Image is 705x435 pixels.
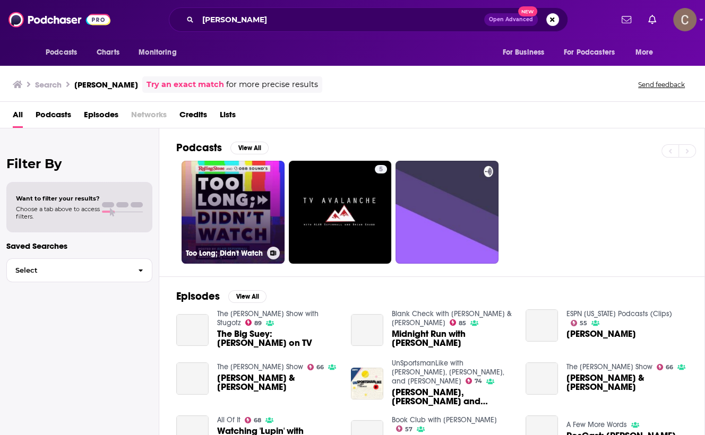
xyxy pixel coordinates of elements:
[375,165,387,173] a: 5
[564,45,615,60] span: For Podcasters
[351,314,383,346] a: Midnight Run with Alan Sepinwall
[566,329,636,338] a: Alan Sepinwall
[392,309,512,327] a: Blank Check with Griffin & David
[176,290,220,303] h2: Episodes
[526,362,558,395] a: Sheil Kapdia & Alan Sepinwall
[673,8,697,31] span: Logged in as clay.bolton
[6,241,152,251] p: Saved Searches
[489,17,533,22] span: Open Advanced
[644,11,660,29] a: Show notifications dropdown
[6,156,152,171] h2: Filter By
[97,45,119,60] span: Charts
[217,415,240,424] a: All Of It
[526,309,558,342] a: Alan Sepinwall
[245,319,262,326] a: 89
[450,319,467,326] a: 85
[617,11,635,29] a: Show notifications dropdown
[628,42,667,63] button: open menu
[673,8,697,31] img: User Profile
[217,309,319,327] a: The Dan Le Batard Show with Stugotz
[176,141,222,154] h2: Podcasts
[8,10,110,30] img: Podchaser - Follow, Share and Rate Podcasts
[254,418,261,423] span: 68
[230,142,269,154] button: View All
[459,321,466,326] span: 85
[666,365,673,370] span: 66
[566,373,687,391] span: [PERSON_NAME] & [PERSON_NAME]
[84,106,118,128] a: Episodes
[169,7,568,32] div: Search podcasts, credits, & more...
[484,13,538,26] button: Open AdvancedNew
[673,8,697,31] button: Show profile menu
[182,161,285,264] a: Too Long; Didn't Watch
[571,320,588,326] a: 55
[316,365,324,370] span: 66
[392,329,513,347] a: Midnight Run with Alan Sepinwall
[147,79,224,91] a: Try an exact match
[379,164,383,175] span: 5
[254,321,262,326] span: 89
[657,364,674,370] a: 66
[566,420,627,429] a: A Few More Words
[351,368,383,400] img: Kevin Hart, Alan Sepinwall and Matt Zoller Seitz
[217,373,338,391] a: Doug Kyed & Alan Sepinwall
[13,106,23,128] a: All
[131,42,190,63] button: open menu
[46,45,77,60] span: Podcasts
[518,6,537,16] span: New
[392,388,513,406] span: [PERSON_NAME], [PERSON_NAME] and [PERSON_NAME]
[392,415,497,424] a: Book Club with Michael Smerconish
[307,364,324,370] a: 66
[392,329,513,347] span: Midnight Run with [PERSON_NAME]
[131,106,167,128] span: Networks
[176,290,266,303] a: EpisodesView All
[7,267,130,274] span: Select
[16,205,100,220] span: Choose a tab above to access filters.
[38,42,91,63] button: open menu
[289,161,392,264] a: 5
[228,290,266,303] button: View All
[392,388,513,406] a: Kevin Hart, Alan Sepinwall and Matt Zoller Seitz
[176,314,209,346] a: The Big Suey: Alan Sepinwall on TV
[475,379,482,384] span: 74
[466,378,483,384] a: 74
[176,141,269,154] a: PodcastsView All
[6,258,152,282] button: Select
[495,42,557,63] button: open menu
[139,45,176,60] span: Monitoring
[74,80,138,90] h3: [PERSON_NAME]
[405,427,412,432] span: 57
[36,106,71,128] a: Podcasts
[566,309,672,318] a: ESPN New York Podcasts (Clips)
[392,359,504,386] a: UnSportsmanLike with Evan, Canty, and Michelle
[396,425,413,432] a: 57
[557,42,630,63] button: open menu
[566,329,636,338] span: [PERSON_NAME]
[226,79,318,91] span: for more precise results
[580,321,587,326] span: 55
[217,329,338,347] a: The Big Suey: Alan Sepinwall on TV
[217,362,303,371] a: The Bill Barnwell Show
[16,195,100,202] span: Want to filter your results?
[90,42,126,63] a: Charts
[635,80,688,89] button: Send feedback
[198,11,484,28] input: Search podcasts, credits, & more...
[35,80,62,90] h3: Search
[217,373,338,391] span: [PERSON_NAME] & [PERSON_NAME]
[502,45,544,60] span: For Business
[245,417,262,423] a: 68
[186,249,263,258] h3: Too Long; Didn't Watch
[217,329,338,347] span: The Big Suey: [PERSON_NAME] on TV
[635,45,654,60] span: More
[566,373,687,391] a: Sheil Kapdia & Alan Sepinwall
[176,362,209,395] a: Doug Kyed & Alan Sepinwall
[220,106,236,128] a: Lists
[566,362,652,371] a: The Bill Barnwell Show
[179,106,207,128] a: Credits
